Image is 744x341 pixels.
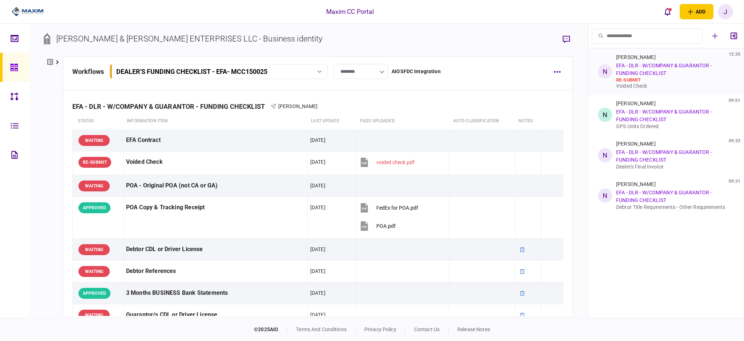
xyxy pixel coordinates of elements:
button: open adding identity options [680,4,713,19]
button: DEALER'S FUNDING CHECKLIST - EFA- MCC150025 [110,64,328,79]
div: Maxim CC Portal [326,7,374,16]
div: workflows [72,67,104,76]
div: WAITING [78,266,110,277]
a: EFA - DLR - W/COMPANY & GUARANTOR - FUNDING CHECKLIST [616,190,712,203]
div: N [598,148,612,162]
th: auto classification [449,113,515,130]
div: [PERSON_NAME] [616,100,656,106]
img: client company logo [12,6,44,17]
div: 09:31 [729,178,740,184]
div: DEALER'S FUNDING CHECKLIST - EFA - MCC150025 [116,68,267,75]
a: EFA - DLR - W/COMPANY & GUARANTOR - FUNDING CHECKLIST [616,109,712,122]
div: 09:51 [729,98,740,103]
div: AIOSFDC Integration [392,68,441,75]
div: N [598,108,612,122]
div: [DATE] [310,182,325,189]
div: FedEx for POA.pdf [376,205,418,211]
button: POA.pdf [359,218,396,234]
div: 12:35 [729,51,740,57]
div: Debtor Title Requirements - Other Requirements [616,204,731,210]
div: Dealer's Final Invoice [616,164,731,170]
div: voided check.pdf [376,159,415,165]
div: [PERSON_NAME] [616,141,656,147]
div: WAITING [78,244,110,255]
div: POA - Original POA (not CA or GA) [126,178,305,194]
button: J [718,4,733,19]
th: notes [515,113,541,130]
div: Guarantor/s CDL or Driver License [126,307,305,323]
div: EFA - DLR - W/COMPANY & GUARANTOR - FUNDING CHECKLIST [72,103,271,110]
div: WAITING [78,310,110,321]
div: re-submit [616,77,731,83]
div: WAITING [78,181,110,191]
div: [DATE] [310,289,325,297]
a: release notes [457,326,490,332]
div: APPROVED [78,202,110,213]
div: [DATE] [310,246,325,253]
th: last update [307,113,356,130]
div: [DATE] [310,136,325,144]
div: POA.pdf [376,223,396,229]
a: EFA - DLR - W/COMPANY & GUARANTOR - FUNDING CHECKLIST [616,149,712,163]
div: [DATE] [310,311,325,318]
div: EFA Contract [126,132,305,148]
div: [PERSON_NAME] & [PERSON_NAME] ENTERPRISES LLC - Business identity [56,33,323,45]
a: terms and conditions [296,326,347,332]
div: WAITING [78,135,110,146]
span: [PERSON_NAME] [278,103,318,109]
div: © 2025 AIO [254,326,287,333]
div: [PERSON_NAME] [616,54,656,60]
div: Debtor References [126,263,305,279]
div: POA Copy & Tracking Receipt [126,199,305,216]
div: N [598,189,612,203]
th: Files uploaded [356,113,449,130]
button: voided check.pdf [359,154,415,170]
button: FedEx for POA.pdf [359,199,418,216]
div: Debtor CDL or Driver License [126,241,305,258]
button: open notifications list [660,4,675,19]
div: APPROVED [78,288,110,299]
div: [PERSON_NAME] [616,181,656,187]
div: [DATE] [310,158,325,166]
a: contact us [414,326,440,332]
div: GPS Units Ordered [616,123,731,129]
div: Voided Check [616,83,731,89]
div: 09:33 [729,138,740,144]
a: EFA - DLR - W/COMPANY & GUARANTOR - FUNDING CHECKLIST [616,63,712,76]
div: [DATE] [310,204,325,211]
div: 3 Months BUSINESS Bank Statements [126,285,305,301]
div: [DATE] [310,267,325,275]
th: status [72,113,123,130]
div: RE-SUBMIT [78,157,111,168]
div: N [598,64,612,79]
div: Voided Check [126,154,305,170]
a: privacy policy [364,326,396,332]
th: Information item [123,113,307,130]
